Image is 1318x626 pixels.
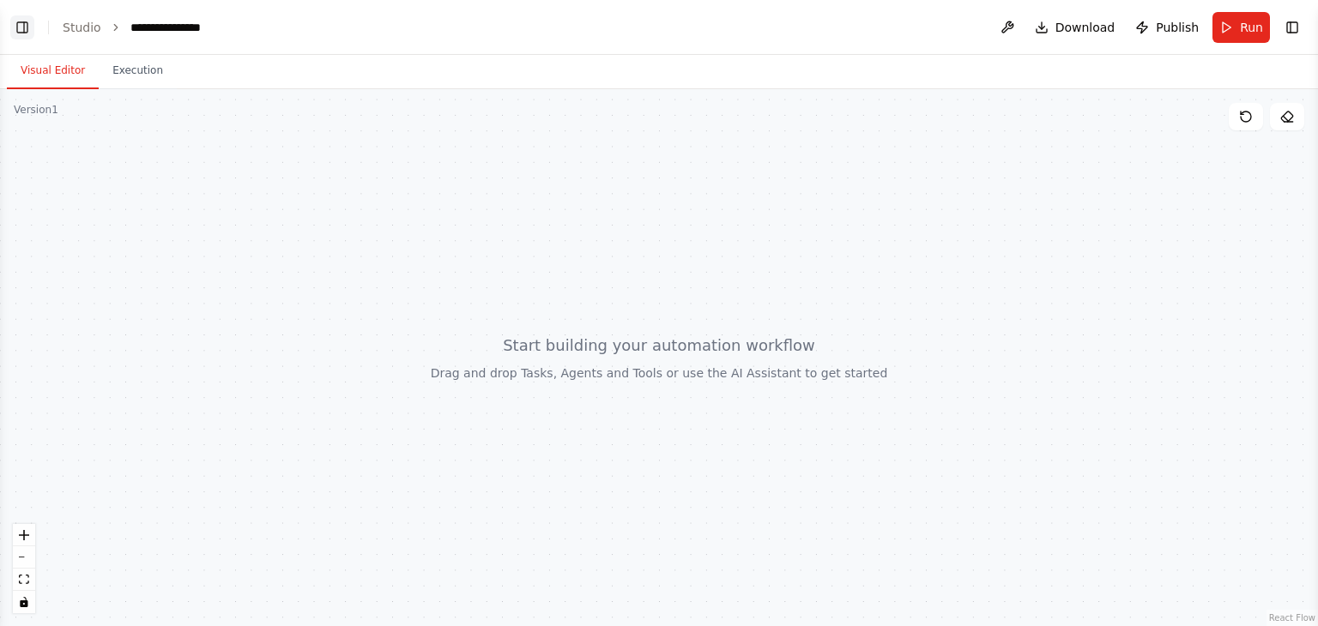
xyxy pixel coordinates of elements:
div: React Flow controls [13,524,35,613]
button: Visual Editor [7,53,99,89]
button: Show left sidebar [10,15,34,39]
nav: breadcrumb [63,19,215,36]
button: fit view [13,569,35,591]
button: Download [1028,12,1122,43]
span: Download [1055,19,1115,36]
span: Publish [1156,19,1199,36]
button: toggle interactivity [13,591,35,613]
div: Version 1 [14,103,58,117]
button: zoom out [13,546,35,569]
button: Show right sidebar [1280,15,1304,39]
button: Run [1212,12,1270,43]
a: React Flow attribution [1269,613,1315,623]
button: Publish [1128,12,1206,43]
span: Run [1240,19,1263,36]
button: zoom in [13,524,35,546]
a: Studio [63,21,101,34]
button: Execution [99,53,177,89]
